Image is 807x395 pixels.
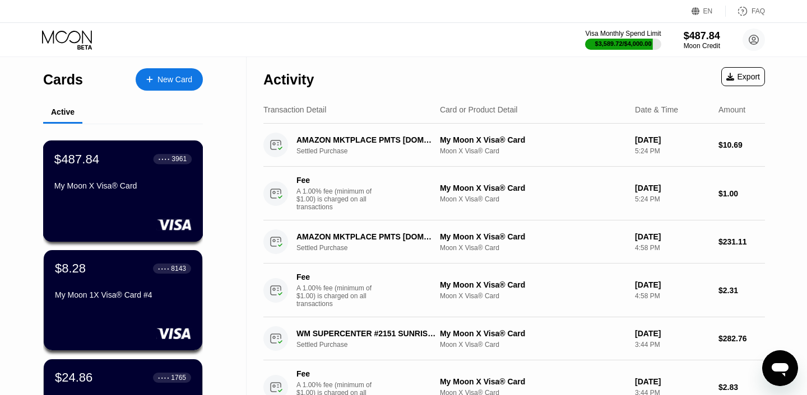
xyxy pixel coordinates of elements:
div: New Card [136,68,203,91]
div: [DATE] [635,377,709,386]
div: $487.84 [54,152,99,166]
div: FAQ [752,7,765,15]
div: My Moon X Visa® Card [440,135,626,144]
div: $487.84● ● ● ●3961My Moon X Visa® Card [44,141,202,241]
div: Fee [296,369,375,378]
div: EN [692,6,726,17]
div: 3:44 PM [635,341,709,349]
div: [DATE] [635,280,709,289]
div: New Card [157,75,192,84]
div: 4:58 PM [635,244,709,252]
div: Moon X Visa® Card [440,147,626,155]
div: AMAZON MKTPLACE PMTS [DOMAIN_NAME][URL]Settled PurchaseMy Moon X Visa® CardMoon X Visa® Card[DATE... [263,220,765,264]
div: $3,589.72 / $4,000.00 [595,40,652,47]
div: $1.00 [718,189,765,198]
div: Export [721,67,765,86]
div: My Moon X Visa® Card [440,329,626,338]
div: [DATE] [635,135,709,144]
div: Moon X Visa® Card [440,244,626,252]
div: 3961 [171,155,187,163]
div: AMAZON MKTPLACE PMTS [DOMAIN_NAME][URL] [296,135,437,144]
div: Visa Monthly Spend Limit [585,30,661,37]
div: $282.76 [718,334,765,343]
div: Fee [296,272,375,281]
div: 5:24 PM [635,195,709,203]
div: ● ● ● ● [158,267,169,270]
div: $2.31 [718,286,765,295]
div: A 1.00% fee (minimum of $1.00) is charged on all transactions [296,284,381,308]
div: 4:58 PM [635,292,709,300]
div: Moon X Visa® Card [440,195,626,203]
div: Moon X Visa® Card [440,292,626,300]
div: Activity [263,72,314,88]
div: My Moon X Visa® Card [440,184,626,192]
div: $24.86 [55,370,92,385]
div: Active [51,107,75,116]
div: Visa Monthly Spend Limit$3,589.72/$4,000.00 [585,30,661,50]
div: $487.84Moon Credit [684,30,720,50]
div: FeeA 1.00% fee (minimum of $1.00) is charged on all transactionsMy Moon X Visa® CardMoon X Visa® ... [263,167,765,220]
div: A 1.00% fee (minimum of $1.00) is charged on all transactions [296,187,381,211]
div: 5:24 PM [635,147,709,155]
div: AMAZON MKTPLACE PMTS [DOMAIN_NAME][URL]Settled PurchaseMy Moon X Visa® CardMoon X Visa® Card[DATE... [263,124,765,167]
div: AMAZON MKTPLACE PMTS [DOMAIN_NAME][URL] [296,232,437,241]
div: $8.28● ● ● ●8143My Moon 1X Visa® Card #4 [44,250,202,350]
div: My Moon X Visa® Card [440,377,626,386]
div: WM SUPERCENTER #2151 SUNRISE US [296,329,437,338]
div: Date & Time [635,105,678,114]
div: $2.83 [718,383,765,392]
div: Transaction Detail [263,105,326,114]
div: [DATE] [635,232,709,241]
div: Moon Credit [684,42,720,50]
div: ● ● ● ● [159,157,170,161]
div: WM SUPERCENTER #2151 SUNRISE USSettled PurchaseMy Moon X Visa® CardMoon X Visa® Card[DATE]3:44 PM... [263,317,765,360]
div: Settled Purchase [296,147,447,155]
div: Export [726,72,760,81]
div: EN [703,7,713,15]
div: FeeA 1.00% fee (minimum of $1.00) is charged on all transactionsMy Moon X Visa® CardMoon X Visa® ... [263,264,765,317]
div: Settled Purchase [296,341,447,349]
div: My Moon 1X Visa® Card #4 [55,290,191,299]
div: Settled Purchase [296,244,447,252]
div: [DATE] [635,329,709,338]
div: FAQ [726,6,765,17]
div: Cards [43,72,83,88]
div: Moon X Visa® Card [440,341,626,349]
iframe: Button to launch messaging window [762,350,798,386]
div: $231.11 [718,237,765,246]
div: My Moon X Visa® Card [440,232,626,241]
div: $487.84 [684,30,720,42]
div: ● ● ● ● [158,376,169,379]
div: Card or Product Detail [440,105,518,114]
div: Fee [296,176,375,185]
div: $8.28 [55,261,86,276]
div: Amount [718,105,745,114]
div: My Moon X Visa® Card [54,181,192,190]
div: 1765 [171,374,186,382]
div: [DATE] [635,184,709,192]
div: 8143 [171,265,186,272]
div: My Moon X Visa® Card [440,280,626,289]
div: $10.69 [718,140,765,149]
